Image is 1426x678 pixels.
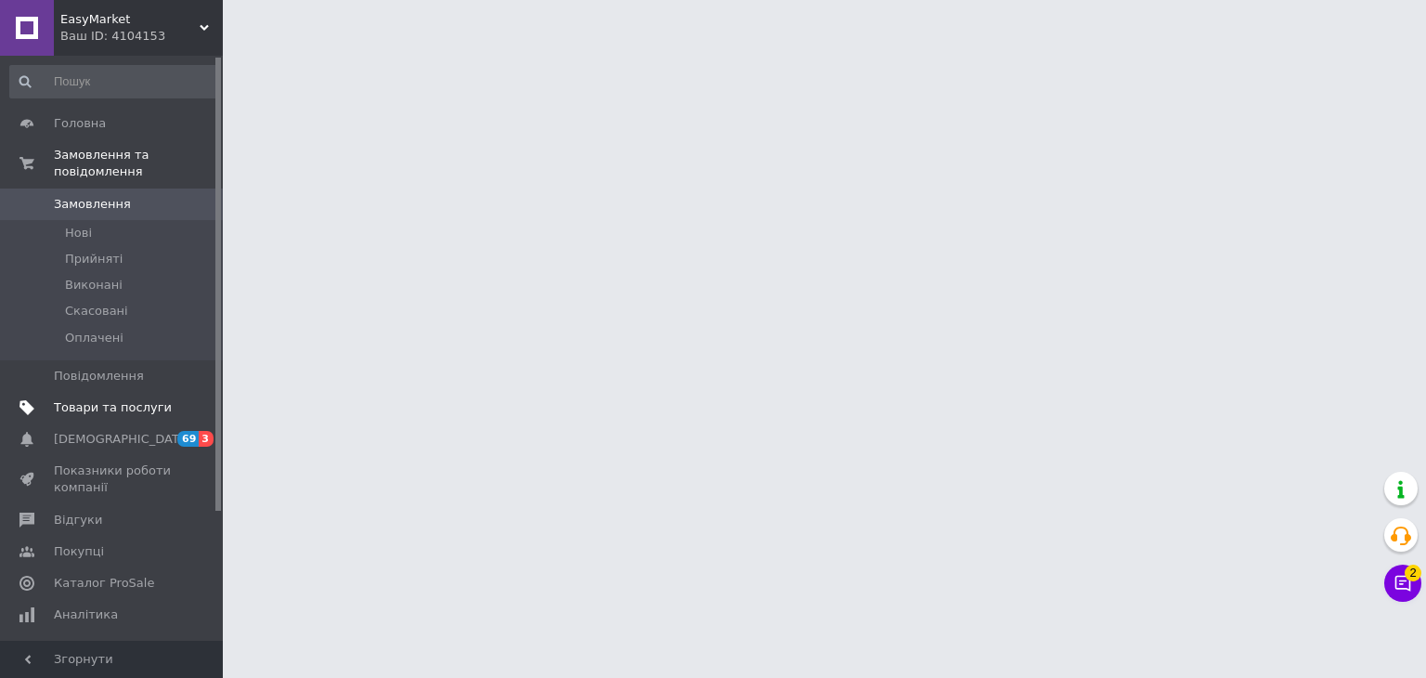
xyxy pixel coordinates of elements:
span: Головна [54,115,106,132]
div: Ваш ID: 4104153 [60,28,223,45]
span: Відгуки [54,512,102,528]
span: Повідомлення [54,368,144,385]
span: Нові [65,225,92,241]
span: [DEMOGRAPHIC_DATA] [54,431,191,448]
span: 2 [1405,565,1421,581]
span: Замовлення та повідомлення [54,147,223,180]
span: EasyMarket [60,11,200,28]
span: Каталог ProSale [54,575,154,592]
span: Управління сайтом [54,638,172,671]
span: Товари та послуги [54,399,172,416]
span: Аналітика [54,606,118,623]
span: Показники роботи компанії [54,463,172,496]
button: Чат з покупцем2 [1384,565,1421,602]
span: Замовлення [54,196,131,213]
span: Прийняті [65,251,123,267]
span: Скасовані [65,303,128,319]
span: 3 [199,431,214,447]
span: Оплачені [65,330,123,346]
span: 69 [177,431,199,447]
input: Пошук [9,65,219,98]
span: Покупці [54,543,104,560]
span: Виконані [65,277,123,293]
